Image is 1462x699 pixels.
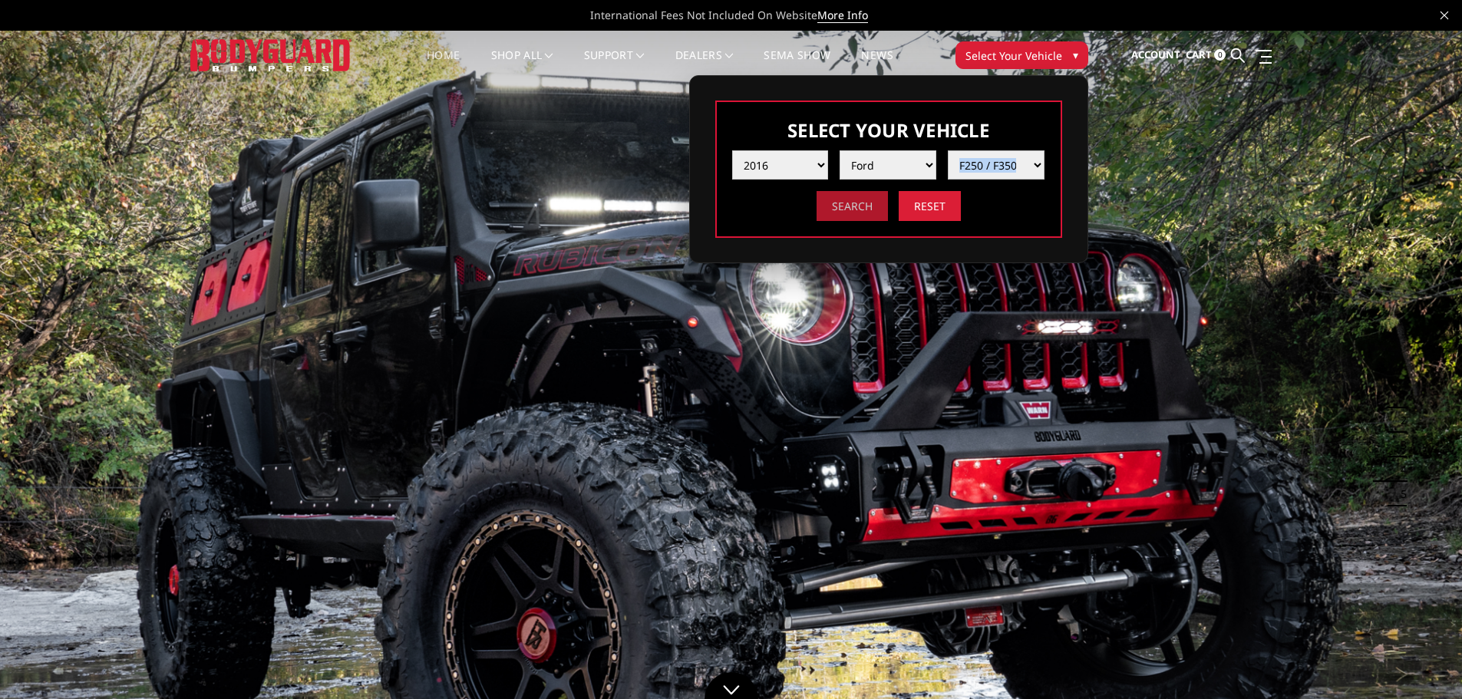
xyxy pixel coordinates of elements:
button: 3 of 5 [1391,433,1407,457]
input: Reset [899,191,961,221]
a: More Info [817,8,868,23]
button: 5 of 5 [1391,482,1407,506]
a: News [861,50,893,80]
span: ▾ [1073,47,1078,63]
h3: Select Your Vehicle [732,117,1045,143]
button: 4 of 5 [1391,457,1407,482]
img: BODYGUARD BUMPERS [190,39,351,71]
a: Dealers [675,50,734,80]
a: Home [427,50,460,80]
span: 0 [1214,49,1226,61]
input: Search [817,191,888,221]
a: Cart 0 [1186,35,1226,76]
button: 1 of 5 [1391,384,1407,408]
span: Cart [1186,48,1212,61]
span: Select Your Vehicle [965,48,1062,64]
a: shop all [491,50,553,80]
span: Account [1131,48,1180,61]
a: SEMA Show [764,50,830,80]
a: Account [1131,35,1180,76]
button: 2 of 5 [1391,408,1407,433]
a: Click to Down [705,672,758,699]
a: Support [584,50,645,80]
button: Select Your Vehicle [955,41,1088,69]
